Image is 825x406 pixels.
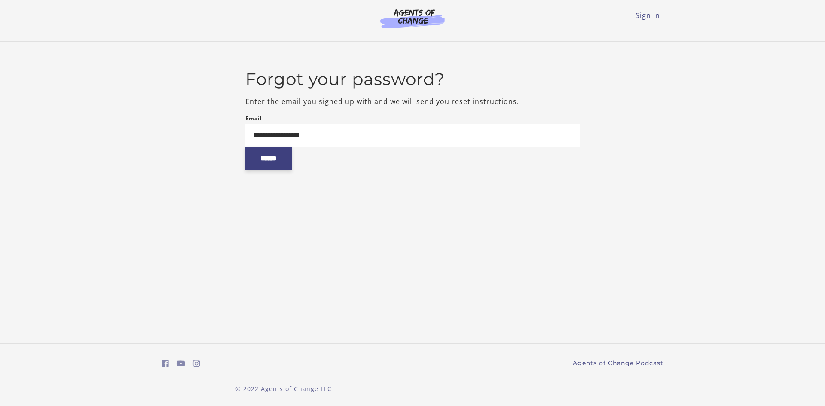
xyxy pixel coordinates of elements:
[245,113,262,124] label: Email
[573,359,663,368] a: Agents of Change Podcast
[162,360,169,368] i: https://www.facebook.com/groups/aswbtestprep (Open in a new window)
[371,9,454,28] img: Agents of Change Logo
[177,360,185,368] i: https://www.youtube.com/c/AgentsofChangeTestPrepbyMeaganMitchell (Open in a new window)
[177,357,185,370] a: https://www.youtube.com/c/AgentsofChangeTestPrepbyMeaganMitchell (Open in a new window)
[245,69,580,89] h2: Forgot your password?
[193,357,200,370] a: https://www.instagram.com/agentsofchangeprep/ (Open in a new window)
[245,96,580,107] p: Enter the email you signed up with and we will send you reset instructions.
[162,357,169,370] a: https://www.facebook.com/groups/aswbtestprep (Open in a new window)
[636,11,660,20] a: Sign In
[162,384,406,393] p: © 2022 Agents of Change LLC
[193,360,200,368] i: https://www.instagram.com/agentsofchangeprep/ (Open in a new window)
